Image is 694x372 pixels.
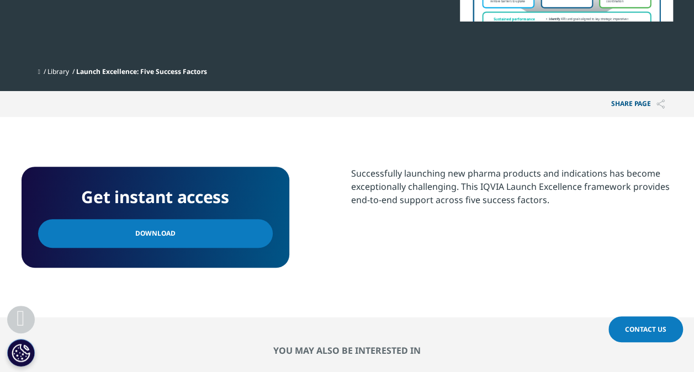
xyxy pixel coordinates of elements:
[625,325,666,334] span: Contact Us
[608,316,683,342] a: Contact Us
[135,227,176,240] span: Download
[47,67,69,76] a: Library
[351,167,673,206] div: Successfully launching new pharma products and indications has become exceptionally challenging. ...
[38,219,273,248] a: Download
[603,91,673,117] button: Share PAGEShare PAGE
[603,91,673,117] p: Share PAGE
[76,67,207,76] span: Launch Excellence: Five Success Factors
[38,183,273,211] h4: Get instant access
[22,345,673,356] h2: You may also be interested in
[656,99,665,109] img: Share PAGE
[7,339,35,366] button: Cookies Settings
